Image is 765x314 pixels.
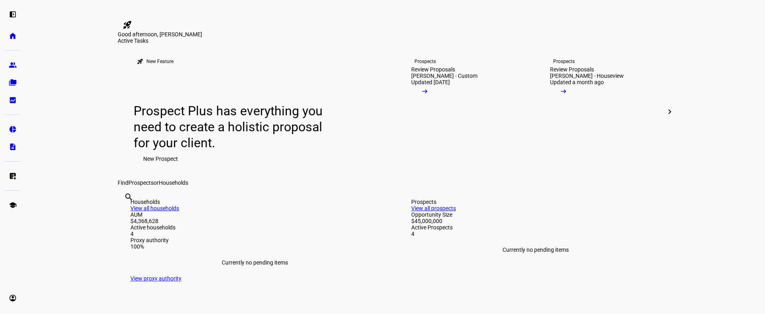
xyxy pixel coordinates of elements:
[550,73,624,79] div: [PERSON_NAME] - Houseview
[537,44,670,180] a: ProspectsReview Proposals[PERSON_NAME] - HouseviewUpdated a month ago
[159,180,188,186] span: Households
[130,199,379,205] div: Households
[411,218,660,224] div: $45,000,000
[5,121,21,137] a: pie_chart
[550,66,594,73] div: Review Proposals
[134,151,187,167] button: New Prospect
[414,58,436,65] div: Prospects
[130,218,379,224] div: $4,368,628
[9,201,17,209] eth-mat-symbol: school
[124,203,126,213] input: Enter name of prospect or household
[130,224,379,231] div: Active households
[9,79,17,87] eth-mat-symbol: folder_copy
[5,57,21,73] a: group
[553,58,575,65] div: Prospects
[146,58,174,65] div: New Feature
[118,180,673,186] div: Find or
[5,92,21,108] a: bid_landscape
[411,199,660,205] div: Prospects
[5,139,21,155] a: description
[137,58,143,65] mat-icon: rocket_launch
[411,237,660,263] div: Currently no pending items
[411,205,456,211] a: View all prospects
[411,73,477,79] div: [PERSON_NAME] - Custom
[122,20,132,30] mat-icon: rocket_launch
[134,103,330,151] div: Prospect Plus has everything you need to create a holistic proposal for your client.
[124,192,134,202] mat-icon: search
[130,275,181,282] a: View proxy authority
[421,87,429,95] mat-icon: arrow_right_alt
[411,66,455,73] div: Review Proposals
[398,44,531,180] a: ProspectsReview Proposals[PERSON_NAME] - CustomUpdated [DATE]
[9,125,17,133] eth-mat-symbol: pie_chart
[9,10,17,18] eth-mat-symbol: left_panel_open
[411,79,450,85] div: Updated [DATE]
[128,180,154,186] span: Prospects
[130,211,379,218] div: AUM
[130,250,379,275] div: Currently no pending items
[560,87,568,95] mat-icon: arrow_right_alt
[9,172,17,180] eth-mat-symbol: list_alt_add
[5,75,21,91] a: folder_copy
[118,38,673,44] div: Active Tasks
[9,61,17,69] eth-mat-symbol: group
[130,231,379,237] div: 4
[9,294,17,302] eth-mat-symbol: account_circle
[411,224,660,231] div: Active Prospects
[143,151,178,167] span: New Prospect
[118,31,673,38] div: Good afternoon, [PERSON_NAME]
[550,79,604,85] div: Updated a month ago
[130,205,179,211] a: View all households
[9,96,17,104] eth-mat-symbol: bid_landscape
[5,28,21,44] a: home
[411,231,660,237] div: 4
[411,211,660,218] div: Opportunity Size
[9,32,17,40] eth-mat-symbol: home
[130,237,379,243] div: Proxy authority
[665,107,674,117] mat-icon: chevron_right
[9,143,17,151] eth-mat-symbol: description
[130,243,379,250] div: 100%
